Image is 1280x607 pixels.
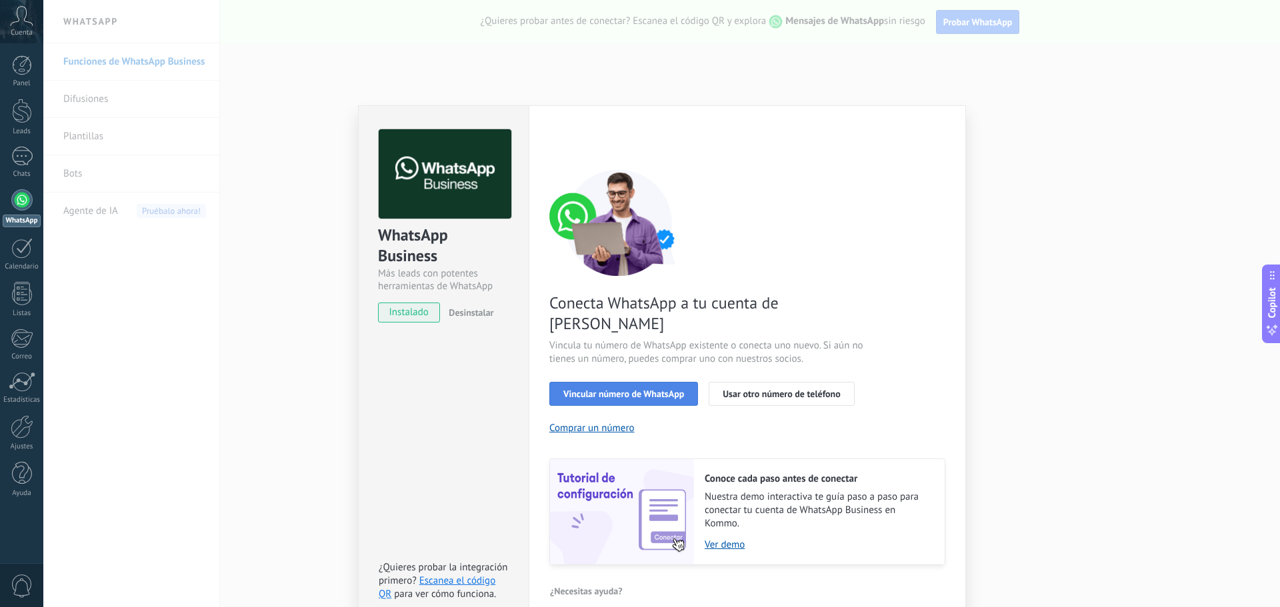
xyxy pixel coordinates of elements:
[705,472,931,485] h2: Conoce cada paso antes de conectar
[1265,287,1279,318] span: Copilot
[3,396,41,404] div: Estadísticas
[563,389,684,398] span: Vincular número de WhatsApp
[443,303,493,322] button: Desinstalar
[3,170,41,179] div: Chats
[3,442,41,451] div: Ajustes
[379,303,439,322] span: instalado
[378,225,509,267] div: WhatsApp Business
[3,489,41,498] div: Ayuda
[379,574,495,600] a: Escanea el código QR
[3,79,41,88] div: Panel
[549,293,867,334] span: Conecta WhatsApp a tu cuenta de [PERSON_NAME]
[379,561,508,587] span: ¿Quieres probar la integración primero?
[11,29,33,37] span: Cuenta
[3,352,41,361] div: Correo
[549,422,635,434] button: Comprar un número
[378,267,509,293] div: Más leads con potentes herramientas de WhatsApp
[549,169,689,276] img: connect number
[394,588,496,600] span: para ver cómo funciona.
[3,127,41,136] div: Leads
[3,309,41,318] div: Listas
[709,382,854,406] button: Usar otro número de teléfono
[549,382,698,406] button: Vincular número de WhatsApp
[705,538,931,551] a: Ver demo
[550,586,623,596] span: ¿Necesitas ayuda?
[3,215,41,227] div: WhatsApp
[549,339,867,366] span: Vincula tu número de WhatsApp existente o conecta uno nuevo. Si aún no tienes un número, puedes c...
[379,129,511,219] img: logo_main.png
[549,581,623,601] button: ¿Necesitas ayuda?
[705,490,931,530] span: Nuestra demo interactiva te guía paso a paso para conectar tu cuenta de WhatsApp Business en Kommo.
[723,389,840,398] span: Usar otro número de teléfono
[449,306,493,318] span: Desinstalar
[3,263,41,271] div: Calendario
